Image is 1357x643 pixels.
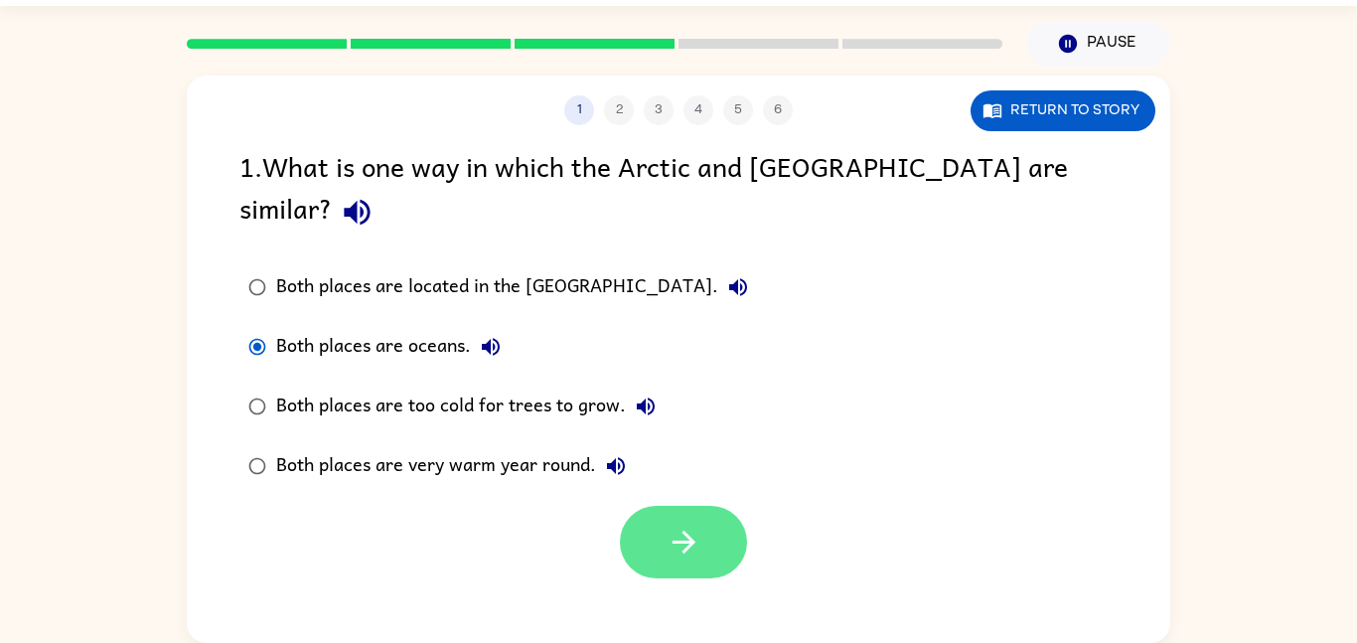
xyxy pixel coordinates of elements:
div: Both places are oceans. [276,327,511,367]
button: Both places are located in the [GEOGRAPHIC_DATA]. [718,267,758,307]
button: Both places are very warm year round. [596,446,636,486]
div: Both places are very warm year round. [276,446,636,486]
button: 1 [564,95,594,125]
button: Return to story [971,90,1155,131]
button: Both places are oceans. [471,327,511,367]
div: Both places are located in the [GEOGRAPHIC_DATA]. [276,267,758,307]
div: Both places are too cold for trees to grow. [276,387,666,426]
div: 1 . What is one way in which the Arctic and [GEOGRAPHIC_DATA] are similar? [239,145,1118,238]
button: Pause [1026,21,1170,67]
button: Both places are too cold for trees to grow. [626,387,666,426]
